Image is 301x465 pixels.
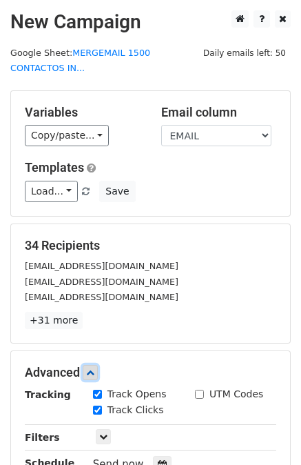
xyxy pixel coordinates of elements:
[10,48,150,74] small: Google Sheet:
[25,125,109,146] a: Copy/paste...
[209,387,263,402] label: UTM Codes
[107,403,164,417] label: Track Clicks
[232,399,301,465] div: Widget de chat
[198,46,291,61] span: Daily emails left: 50
[25,160,84,175] a: Templates
[99,181,135,202] button: Save
[25,389,71,400] strong: Tracking
[25,181,78,202] a: Load...
[25,277,178,287] small: [EMAIL_ADDRESS][DOMAIN_NAME]
[25,261,178,271] small: [EMAIL_ADDRESS][DOMAIN_NAME]
[198,48,291,58] a: Daily emails left: 50
[25,365,276,380] h5: Advanced
[232,399,301,465] iframe: Chat Widget
[25,432,60,443] strong: Filters
[10,10,291,34] h2: New Campaign
[10,48,150,74] a: MERGEMAIL 1500 CONTACTOS IN...
[25,238,276,253] h5: 34 Recipients
[25,312,83,329] a: +31 more
[25,105,141,120] h5: Variables
[161,105,277,120] h5: Email column
[25,292,178,302] small: [EMAIL_ADDRESS][DOMAIN_NAME]
[107,387,167,402] label: Track Opens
